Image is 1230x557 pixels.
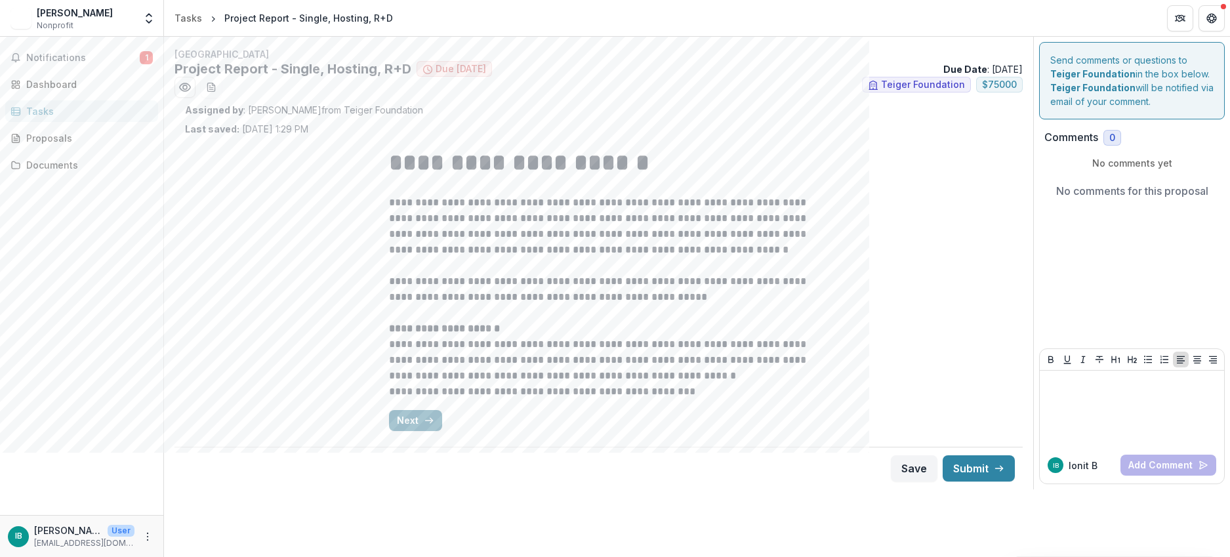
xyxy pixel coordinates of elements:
[10,8,31,29] img: Ionit Behar
[1120,455,1216,476] button: Add Comment
[174,11,202,25] div: Tasks
[34,537,134,549] p: [EMAIL_ADDRESS][DOMAIN_NAME]
[1075,352,1091,367] button: Italicize
[185,104,243,115] strong: Assigned by
[1050,82,1136,93] strong: Teiger Foundation
[436,64,486,75] span: Due [DATE]
[943,455,1015,482] button: Submit
[1140,352,1156,367] button: Bullet List
[943,64,987,75] strong: Due Date
[224,11,393,25] div: Project Report - Single, Hosting, R+D
[1173,352,1189,367] button: Align Left
[5,127,158,149] a: Proposals
[201,77,222,98] button: download-word-button
[185,103,1012,117] p: : [PERSON_NAME] from Teiger Foundation
[174,47,1023,61] p: [GEOGRAPHIC_DATA]
[1043,352,1059,367] button: Bold
[1050,68,1136,79] strong: Teiger Foundation
[1205,352,1221,367] button: Align Right
[169,9,398,28] nav: breadcrumb
[140,51,153,64] span: 1
[5,47,158,68] button: Notifications1
[1109,133,1115,144] span: 0
[37,20,73,31] span: Nonprofit
[982,79,1017,91] span: $ 75000
[185,123,239,134] strong: Last saved:
[15,532,22,541] div: Ionit Behar
[169,9,207,28] a: Tasks
[26,104,148,118] div: Tasks
[37,6,113,20] div: [PERSON_NAME]
[34,524,102,537] p: [PERSON_NAME]
[26,52,140,64] span: Notifications
[26,77,148,91] div: Dashboard
[1069,459,1097,472] p: Ionit B
[140,5,158,31] button: Open entity switcher
[881,79,965,91] span: Teiger Foundation
[174,61,411,77] h2: Project Report - Single, Hosting, R+D
[1108,352,1124,367] button: Heading 1
[185,122,308,136] p: [DATE] 1:29 PM
[1053,463,1059,469] div: Ionit Behar
[26,158,148,172] div: Documents
[1039,42,1225,119] div: Send comments or questions to in the box below. will be notified via email of your comment.
[389,410,442,431] button: Next
[1044,131,1098,144] h2: Comments
[1189,352,1205,367] button: Align Center
[1157,352,1172,367] button: Ordered List
[1167,5,1193,31] button: Partners
[5,154,158,176] a: Documents
[26,131,148,145] div: Proposals
[5,73,158,95] a: Dashboard
[1059,352,1075,367] button: Underline
[1056,183,1208,199] p: No comments for this proposal
[108,525,134,537] p: User
[1199,5,1225,31] button: Get Help
[943,62,1023,76] p: : [DATE]
[174,77,195,98] button: Preview 63941c28-b40a-47ab-92a3-b25efa920bd8.pdf
[1092,352,1107,367] button: Strike
[891,455,937,482] button: Save
[1044,156,1220,170] p: No comments yet
[1124,352,1140,367] button: Heading 2
[5,100,158,122] a: Tasks
[140,529,155,545] button: More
